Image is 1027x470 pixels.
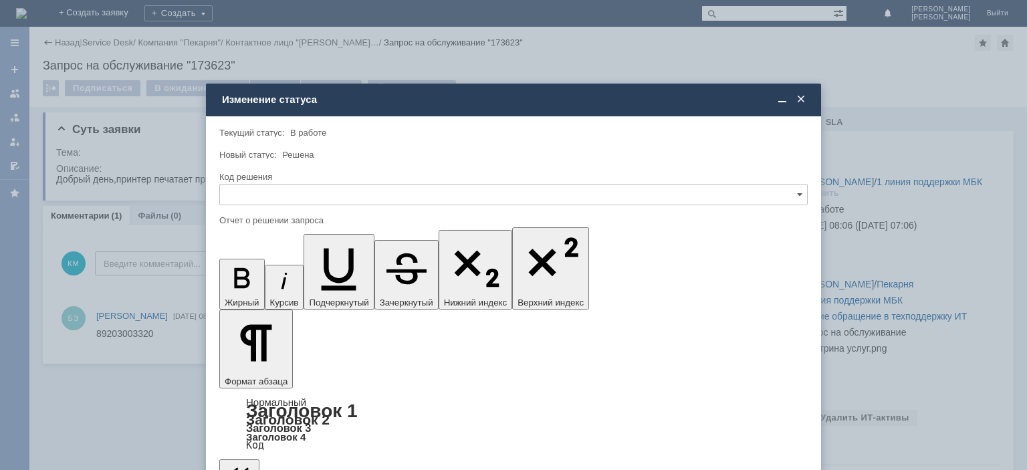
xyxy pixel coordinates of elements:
button: Верхний индекс [512,227,589,310]
span: Формат абзаца [225,376,288,386]
button: Жирный [219,259,265,310]
button: Нижний индекс [439,230,513,310]
span: Верхний индекс [518,298,584,308]
span: Нижний индекс [444,298,507,308]
a: Заголовок 3 [246,422,311,434]
a: Заголовок 4 [246,431,306,443]
span: Закрыть [794,94,808,106]
div: Отчет о решении запроса [219,216,805,225]
button: Формат абзаца [219,310,293,388]
a: Заголовок 1 [246,400,358,421]
div: Изменение статуса [222,94,808,106]
span: Жирный [225,298,259,308]
a: Нормальный [246,396,306,408]
a: Заголовок 2 [246,412,330,427]
span: Свернуть (Ctrl + M) [776,94,789,106]
span: Зачеркнутый [380,298,433,308]
div: Код решения [219,172,805,181]
div: Формат абзаца [219,398,808,450]
button: Зачеркнутый [374,240,439,310]
span: Подчеркнутый [309,298,368,308]
button: Курсив [265,265,304,310]
span: Решена [282,150,314,160]
label: Текущий статус: [219,128,284,138]
a: Код [246,439,264,451]
label: Новый статус: [219,150,277,160]
span: В работе [290,128,326,138]
span: Курсив [270,298,299,308]
button: Подчеркнутый [304,234,374,310]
